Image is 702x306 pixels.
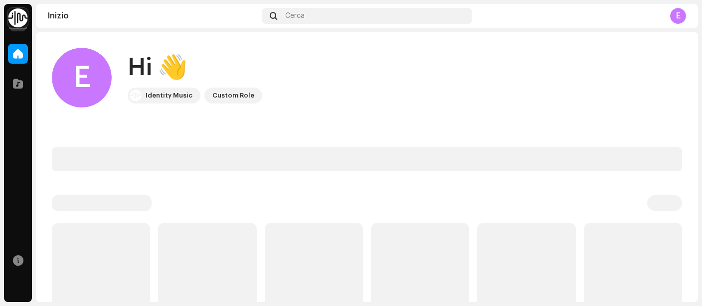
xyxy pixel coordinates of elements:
div: Inizio [48,12,258,20]
div: Custom Role [212,90,254,102]
div: E [52,48,112,107]
span: Cerca [285,12,305,20]
img: 0f74c21f-6d1c-4dbc-9196-dbddad53419e [130,90,142,102]
img: 0f74c21f-6d1c-4dbc-9196-dbddad53419e [8,8,28,28]
div: Identity Music [146,90,192,102]
div: E [670,8,686,24]
div: Hi 👋 [128,52,262,84]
